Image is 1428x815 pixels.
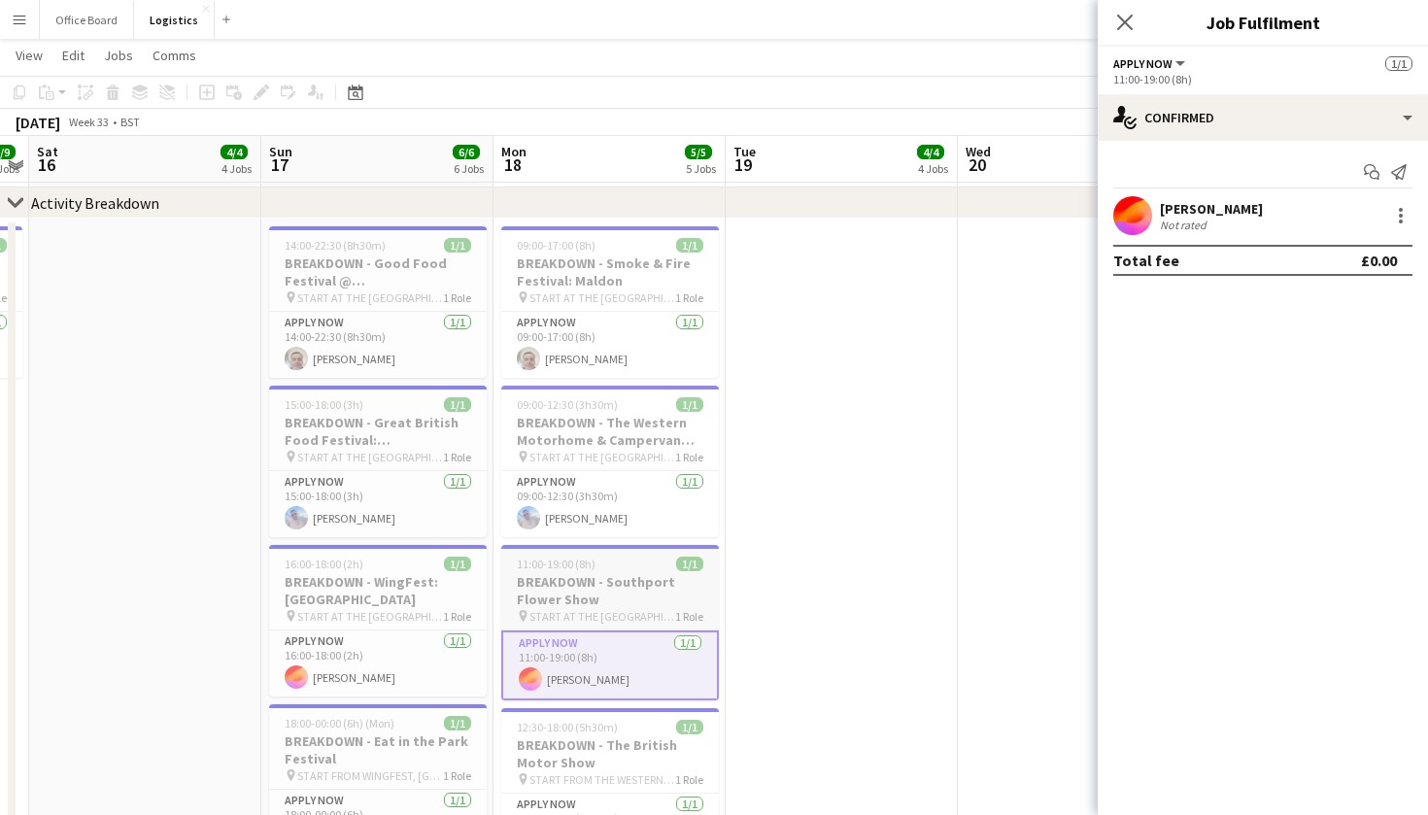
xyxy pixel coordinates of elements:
span: 6/6 [453,145,480,159]
span: 1/1 [676,397,703,412]
button: Office Board [40,1,134,39]
span: 16 [34,153,58,176]
div: 5 Jobs [686,161,716,176]
a: Edit [54,43,92,68]
span: View [16,47,43,64]
span: Jobs [104,47,133,64]
h3: BREAKDOWN - Southport Flower Show [501,573,719,608]
h3: BREAKDOWN - Great British Food Festival: [GEOGRAPHIC_DATA][PERSON_NAME] [269,414,487,449]
span: 1/1 [676,557,703,571]
span: 1/1 [676,238,703,253]
span: Comms [153,47,196,64]
span: 1 Role [443,450,471,464]
span: 1 Role [443,290,471,305]
h3: BREAKDOWN - The Western Motorhome & Campervan Show [501,414,719,449]
app-job-card: 14:00-22:30 (8h30m)1/1BREAKDOWN - Good Food Festival @ [GEOGRAPHIC_DATA] START AT THE [GEOGRAPHIC... [269,226,487,378]
h3: BREAKDOWN - The British Motor Show [501,736,719,771]
span: 09:00-17:00 (8h) [517,238,595,253]
div: BST [120,115,140,129]
div: [PERSON_NAME] [1160,200,1263,218]
span: START AT THE [GEOGRAPHIC_DATA] [297,290,443,305]
app-job-card: 15:00-18:00 (3h)1/1BREAKDOWN - Great British Food Festival: [GEOGRAPHIC_DATA][PERSON_NAME] START ... [269,386,487,537]
span: Edit [62,47,85,64]
span: START AT THE [GEOGRAPHIC_DATA] [529,450,675,464]
app-job-card: 09:00-12:30 (3h30m)1/1BREAKDOWN - The Western Motorhome & Campervan Show START AT THE [GEOGRAPHIC... [501,386,719,537]
span: 15:00-18:00 (3h) [285,397,363,412]
span: 1 Role [675,450,703,464]
span: START AT THE [GEOGRAPHIC_DATA] [529,290,675,305]
span: START FROM THE WESTERN MOTORHOME & CARAVAN SHOW [529,772,675,787]
span: 18 [498,153,527,176]
span: 1/1 [444,238,471,253]
div: £0.00 [1361,251,1397,270]
app-card-role: APPLY NOW1/115:00-18:00 (3h)[PERSON_NAME] [269,471,487,537]
span: 20 [963,153,991,176]
span: Sat [37,143,58,160]
span: 17 [266,153,292,176]
span: 12:30-18:00 (5h30m) [517,720,618,734]
button: APPLY NOW [1113,56,1188,71]
span: Mon [501,143,527,160]
span: 1/1 [444,716,471,730]
button: Logistics [134,1,215,39]
h3: BREAKDOWN - Eat in the Park Festival [269,732,487,767]
span: 1/1 [676,720,703,734]
span: Tue [733,143,756,160]
span: 19 [731,153,756,176]
app-card-role: APPLY NOW1/116:00-18:00 (2h)[PERSON_NAME] [269,630,487,696]
div: Confirmed [1098,94,1428,141]
h3: BREAKDOWN - WingFest: [GEOGRAPHIC_DATA] [269,573,487,608]
span: 1/1 [1385,56,1412,71]
div: Not rated [1160,218,1210,232]
a: Jobs [96,43,141,68]
div: 4 Jobs [221,161,252,176]
div: Total fee [1113,251,1179,270]
span: 1/1 [444,397,471,412]
span: Week 33 [64,115,113,129]
h3: BREAKDOWN - Good Food Festival @ [GEOGRAPHIC_DATA] [269,255,487,289]
h3: Job Fulfilment [1098,10,1428,35]
app-card-role: APPLY NOW1/114:00-22:30 (8h30m)[PERSON_NAME] [269,312,487,378]
span: 4/4 [917,145,944,159]
span: 1 Role [443,609,471,624]
span: 5/5 [685,145,712,159]
span: 09:00-12:30 (3h30m) [517,397,618,412]
span: Wed [966,143,991,160]
span: 11:00-19:00 (8h) [517,557,595,571]
div: 4 Jobs [918,161,948,176]
span: START AT THE [GEOGRAPHIC_DATA] [529,609,675,624]
span: Sun [269,143,292,160]
div: [DATE] [16,113,60,132]
span: 1 Role [675,290,703,305]
a: Comms [145,43,204,68]
app-job-card: 16:00-18:00 (2h)1/1BREAKDOWN - WingFest: [GEOGRAPHIC_DATA] START AT THE [GEOGRAPHIC_DATA]1 RoleAP... [269,545,487,696]
app-card-role: APPLY NOW1/111:00-19:00 (8h)[PERSON_NAME] [501,630,719,700]
span: 1 Role [675,772,703,787]
span: START AT THE [GEOGRAPHIC_DATA] [297,609,443,624]
app-job-card: 09:00-17:00 (8h)1/1BREAKDOWN - Smoke & Fire Festival: Maldon START AT THE [GEOGRAPHIC_DATA]1 Role... [501,226,719,378]
app-job-card: 11:00-19:00 (8h)1/1BREAKDOWN - Southport Flower Show START AT THE [GEOGRAPHIC_DATA]1 RoleAPPLY NO... [501,545,719,700]
span: 1 Role [443,768,471,783]
app-card-role: APPLY NOW1/109:00-17:00 (8h)[PERSON_NAME] [501,312,719,378]
span: APPLY NOW [1113,56,1173,71]
span: 14:00-22:30 (8h30m) [285,238,386,253]
span: 18:00-00:00 (6h) (Mon) [285,716,394,730]
span: START AT THE [GEOGRAPHIC_DATA] [297,450,443,464]
app-card-role: APPLY NOW1/109:00-12:30 (3h30m)[PERSON_NAME] [501,471,719,537]
span: 1/1 [444,557,471,571]
span: START FROM WINGFEST, [GEOGRAPHIC_DATA] [297,768,443,783]
span: 1 Role [675,609,703,624]
a: View [8,43,51,68]
div: Activity Breakdown [31,193,159,213]
div: 6 Jobs [454,161,484,176]
span: 16:00-18:00 (2h) [285,557,363,571]
h3: BREAKDOWN - Smoke & Fire Festival: Maldon [501,255,719,289]
div: 11:00-19:00 (8h) [1113,72,1412,86]
span: 4/4 [221,145,248,159]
